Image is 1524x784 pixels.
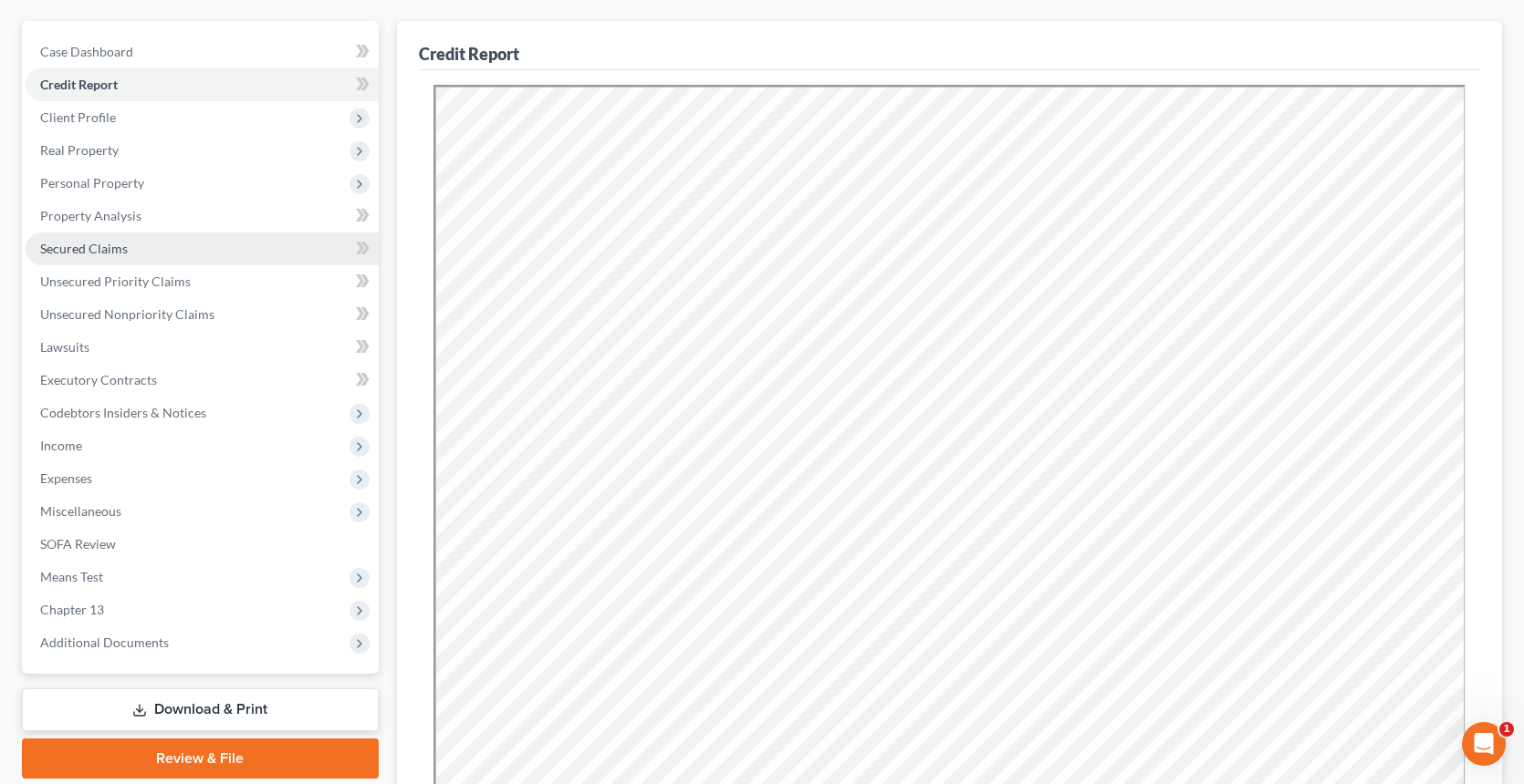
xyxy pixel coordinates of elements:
a: Secured Claims [26,232,379,265]
span: Miscellaneous [40,503,121,519]
span: Credit Report [40,77,118,92]
span: Chapter 13 [40,602,104,617]
a: Download & Print [22,688,379,731]
span: Unsecured Nonpriority Claims [40,306,214,322]
span: Client Profile [40,109,116,125]
span: Personal Property [40,175,144,191]
span: Secured Claims [40,241,128,256]
span: Expenses [40,470,92,486]
span: 1 [1499,722,1514,737]
div: Credit Report [419,43,519,65]
span: Executory Contracts [40,372,157,387]
iframe: Intercom live chat [1462,722,1506,766]
a: Unsecured Nonpriority Claims [26,298,379,331]
a: Credit Report [26,68,379,101]
span: Real Property [40,142,119,158]
a: SOFA Review [26,528,379,561]
span: Additional Documents [40,634,169,650]
a: Executory Contracts [26,364,379,397]
a: Review & File [22,738,379,779]
span: Unsecured Priority Claims [40,273,191,289]
span: Means Test [40,569,103,584]
a: Lawsuits [26,331,379,364]
a: Property Analysis [26,200,379,232]
span: Codebtors Insiders & Notices [40,405,206,420]
span: SOFA Review [40,536,116,552]
a: Case Dashboard [26,36,379,68]
span: Property Analysis [40,208,141,223]
span: Income [40,438,82,453]
span: Lawsuits [40,339,89,355]
span: Case Dashboard [40,44,133,59]
a: Unsecured Priority Claims [26,265,379,298]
